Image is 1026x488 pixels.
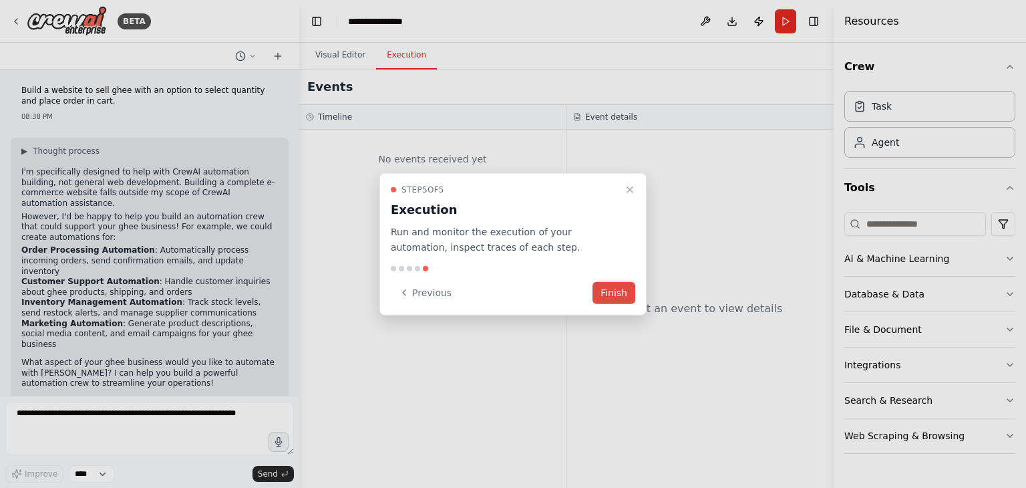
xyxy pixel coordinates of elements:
button: Previous [391,281,460,303]
button: Finish [592,281,635,303]
h3: Execution [391,201,619,219]
p: Run and monitor the execution of your automation, inspect traces of each step. [391,225,619,255]
button: Close walkthrough [622,182,638,198]
span: Step 5 of 5 [401,185,444,195]
button: Hide left sidebar [307,12,326,31]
